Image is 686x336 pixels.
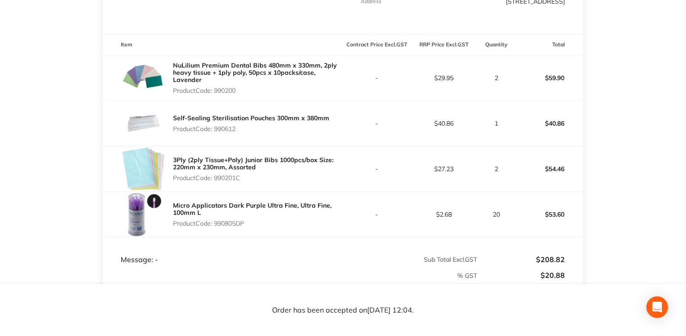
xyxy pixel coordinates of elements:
p: 2 [478,165,515,173]
p: $27.23 [411,165,477,173]
a: Micro Applicators Dark Purple Ultra Fine, Ultra Fine, 100mm L [173,201,332,217]
p: - [344,74,410,82]
p: Product Code: 990805DP [173,220,343,227]
p: $53.60 [516,204,582,225]
p: Product Code: 990200 [173,87,343,94]
p: 2 [478,74,515,82]
th: Item [103,34,343,55]
p: $20.88 [478,271,565,279]
p: Product Code: 990201C [173,174,343,182]
img: c3NrdnBucw [121,101,166,146]
th: RRP Price Excl. GST [410,34,477,55]
th: Contract Price Excl. GST [343,34,410,55]
p: $40.86 [516,113,582,134]
img: YnB5M2VycQ [121,192,166,237]
p: $29.95 [411,74,477,82]
p: % GST [103,272,477,279]
a: Self-Sealing Sterilisation Pouches 300mm x 380mm [173,114,329,122]
p: $40.86 [411,120,477,127]
p: $2.68 [411,211,477,218]
th: Total [516,34,583,55]
p: 1 [478,120,515,127]
p: Sub Total Excl. GST [344,256,477,263]
a: 3Ply (2ply Tissue+Poly) Junior Bibs 1000pcs/box Size: 220mm x 230mm, Assorted [173,156,333,171]
p: - [344,211,410,218]
th: Quantity [477,34,516,55]
p: 20 [478,211,515,218]
p: - [344,120,410,127]
div: Open Intercom Messenger [646,296,668,318]
p: - [344,165,410,173]
p: $208.82 [478,255,565,263]
p: Product Code: 990612 [173,125,329,132]
td: Message: - [103,237,343,264]
p: Order has been accepted on [DATE] 12:04 . [272,306,414,314]
a: NuLilium Premium Dental Bibs 480mm x 330mm, 2ply heavy tissue + 1ply poly, 50pcs x 10packs/case, ... [173,61,337,84]
p: $54.46 [516,158,582,180]
img: eWt1YzE3OA [121,55,166,100]
img: bGlnbjFsOA [121,146,166,191]
p: $59.90 [516,67,582,89]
